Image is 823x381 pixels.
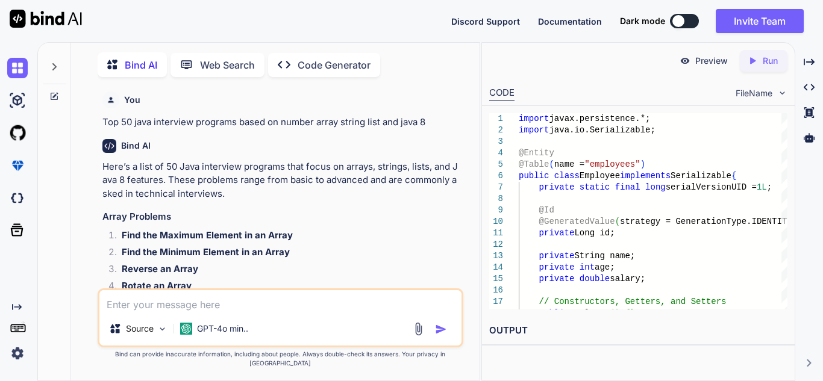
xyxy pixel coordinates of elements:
span: private [539,228,574,238]
strong: Rotate an Array [122,280,192,291]
span: // Constructors, Getters, and Setters [539,297,726,306]
span: javax.persistence.*; [549,114,650,123]
span: implements [620,171,671,181]
span: import [519,125,549,135]
h2: OUTPUT [482,317,795,345]
img: icon [435,323,447,335]
span: Serializable [671,171,731,181]
span: } [630,308,635,318]
span: public [539,308,569,318]
img: premium [7,155,28,176]
span: double [580,274,610,283]
div: 17 [489,296,503,308]
h6: Bind AI [121,140,151,152]
div: 4 [489,147,503,159]
img: preview [680,55,690,66]
span: @Id [539,205,554,215]
p: Bind AI [125,58,157,72]
strong: Find the Minimum Element in an Array [122,246,290,258]
span: serialVersionUID = [666,182,757,192]
span: ( [549,160,554,169]
span: ; [767,182,772,192]
span: final [615,182,640,192]
div: 7 [489,182,503,193]
span: Discord Support [451,16,520,26]
p: Run [763,55,778,67]
span: static [580,182,610,192]
span: salary; [610,274,645,283]
div: 5 [489,159,503,170]
div: CODE [489,86,515,101]
div: 3 [489,136,503,147]
h6: You [124,94,140,106]
span: public [519,171,549,181]
strong: Reverse an Array [122,263,198,274]
button: Discord Support [451,15,520,28]
div: 8 [489,193,503,205]
span: String name; [574,251,635,261]
p: Bind can provide inaccurate information, including about people. Always double-check its answers.... [98,350,463,368]
div: 6 [489,170,503,182]
p: Web Search [200,58,255,72]
span: private [539,262,574,272]
span: age; [595,262,615,272]
div: 10 [489,216,503,228]
img: chevron down [777,88,787,98]
span: FileName [736,87,772,99]
span: Dark mode [620,15,665,27]
button: Invite Team [716,9,804,33]
p: Top 50 java interview programs based on number array string list and java 8 [102,116,461,129]
span: @Entity [519,148,554,158]
span: Employee [580,171,620,181]
span: { [625,308,630,318]
img: settings [7,343,28,364]
span: private [539,274,574,283]
div: 15 [489,273,503,285]
div: 2 [489,125,503,136]
img: githubLight [7,123,28,143]
img: GPT-4o mini [180,323,192,335]
span: { [731,171,736,181]
div: 13 [489,250,503,262]
img: Pick Models [157,324,167,334]
h3: Array Problems [102,210,461,224]
span: strategy = GenerationType.IDENTITY [620,217,792,226]
div: 18 [489,308,503,319]
img: Bind AI [10,10,82,28]
span: import [519,114,549,123]
div: 16 [489,285,503,296]
span: ( [610,308,615,318]
span: java.io.Serializable; [549,125,655,135]
span: private [539,251,574,261]
span: int [580,262,595,272]
span: Documentation [538,16,602,26]
div: 14 [489,262,503,273]
span: Long id; [574,228,615,238]
div: 12 [489,239,503,250]
div: 9 [489,205,503,216]
span: ) [640,160,645,169]
span: ( [615,217,619,226]
img: ai-studio [7,90,28,111]
span: private [539,182,574,192]
button: Documentation [538,15,602,28]
span: @Table [519,160,549,169]
span: Employee [569,308,610,318]
div: 11 [489,228,503,239]
p: GPT-4o min.. [197,323,248,335]
span: name = [554,160,584,169]
span: class [554,171,580,181]
img: attachment [411,322,425,336]
span: long [645,182,666,192]
strong: Find the Maximum Element in an Array [122,229,293,241]
span: @GeneratedValue [539,217,615,226]
div: 1 [489,113,503,125]
img: darkCloudIdeIcon [7,188,28,208]
p: Code Generator [298,58,371,72]
p: Preview [695,55,728,67]
span: "employees" [584,160,640,169]
span: ) [615,308,620,318]
span: 1L [757,182,767,192]
p: Source [126,323,154,335]
p: Here’s a list of 50 Java interview programs that focus on arrays, strings, lists, and Java 8 feat... [102,160,461,201]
